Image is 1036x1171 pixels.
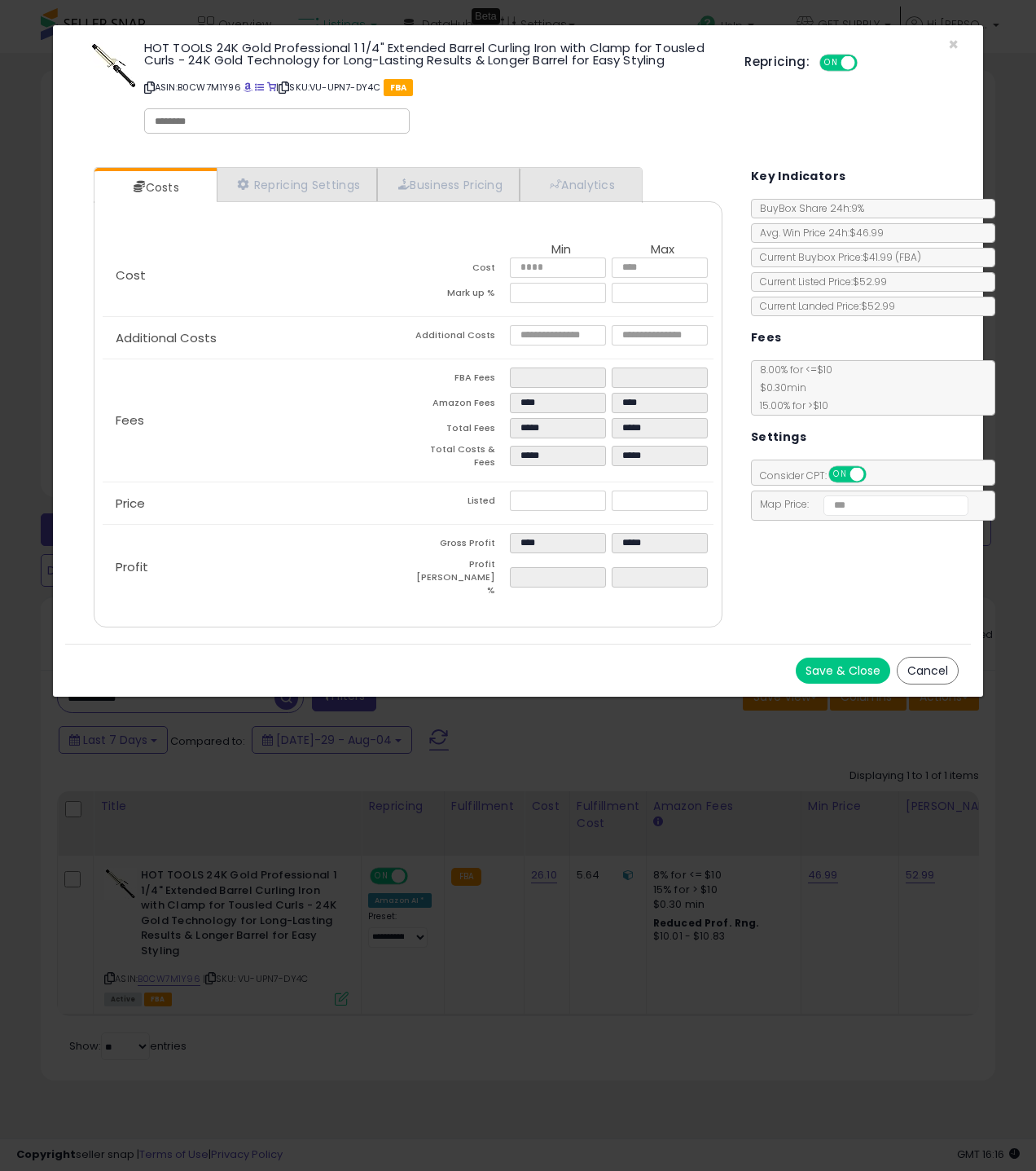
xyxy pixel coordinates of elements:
h5: Fees [751,328,782,348]
td: Total Fees [408,418,510,443]
span: Current Landed Price: $52.99 [752,299,895,313]
span: Current Listed Price: $52.99 [752,275,887,288]
td: Listed [408,491,510,516]
span: Avg. Win Price 24h: $46.99 [752,226,884,240]
p: Fees [103,414,408,427]
span: FBA [384,79,414,96]
h5: Repricing: [744,55,810,68]
h5: Settings [751,427,806,447]
p: Additional Costs [103,332,408,345]
span: ( FBA ) [895,250,921,264]
span: Consider CPT: [752,469,888,482]
span: BuyBox Share 24h: 9% [752,201,864,215]
span: OFF [855,56,881,70]
td: Gross Profit [408,533,510,558]
span: $0.30 min [752,381,806,394]
a: BuyBox page [244,81,252,94]
a: Your listing only [267,81,276,94]
h3: HOT TOOLS 24K Gold Professional 1 1/4" Extended Barrel Curling Iron with Clamp for Tousled Curls ... [144,42,721,66]
td: Cost [408,258,510,283]
a: Analytics [520,168,640,201]
span: OFF [863,468,889,482]
p: Profit [103,561,408,574]
td: FBA Fees [408,368,510,393]
a: Repricing Settings [217,168,378,201]
button: Save & Close [796,658,890,684]
td: Profit [PERSON_NAME] % [408,558,510,601]
a: Business Pricing [377,168,520,201]
th: Max [612,243,713,258]
span: ON [821,56,841,70]
span: $41.99 [863,250,921,264]
img: 31vmbT5xxAL._SL60_.jpg [90,42,138,90]
p: Cost [103,269,408,282]
th: Min [510,243,612,258]
p: Price [103,497,408,510]
td: Total Costs & Fees [408,443,510,473]
p: ASIN: B0CW7M1Y96 | SKU: VU-UPN7-DY4C [144,74,721,100]
span: Current Buybox Price: [752,250,921,264]
span: Map Price: [752,497,969,511]
span: × [948,33,959,56]
a: Costs [94,171,215,204]
td: Amazon Fees [408,393,510,418]
a: All offer listings [255,81,264,94]
span: 15.00 % for > $10 [752,398,828,412]
span: 8.00 % for <= $10 [752,363,832,412]
span: ON [830,468,850,482]
td: Mark up % [408,283,510,308]
button: Cancel [897,657,959,685]
h5: Key Indicators [751,166,846,187]
td: Additional Costs [408,325,510,350]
